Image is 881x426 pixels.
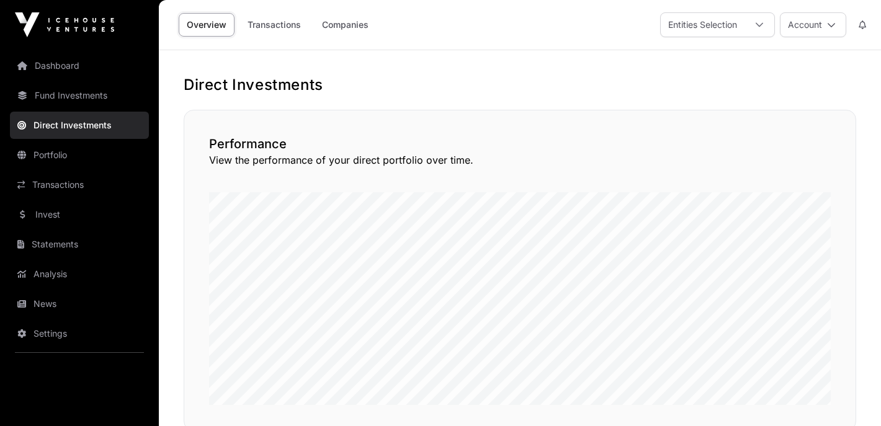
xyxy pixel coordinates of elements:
p: View the performance of your direct portfolio over time. [209,153,831,167]
a: Statements [10,231,149,258]
a: Portfolio [10,141,149,169]
iframe: Chat Widget [819,366,881,426]
h2: Performance [209,135,831,153]
img: Icehouse Ventures Logo [15,12,114,37]
a: News [10,290,149,317]
a: Transactions [10,171,149,198]
a: Dashboard [10,52,149,79]
a: Companies [314,13,377,37]
h1: Direct Investments [184,75,856,95]
div: Entities Selection [661,13,745,37]
a: Overview [179,13,235,37]
a: Invest [10,201,149,228]
a: Direct Investments [10,112,149,139]
button: Account [780,12,846,37]
a: Settings [10,320,149,347]
a: Analysis [10,260,149,288]
a: Transactions [239,13,309,37]
a: Fund Investments [10,82,149,109]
